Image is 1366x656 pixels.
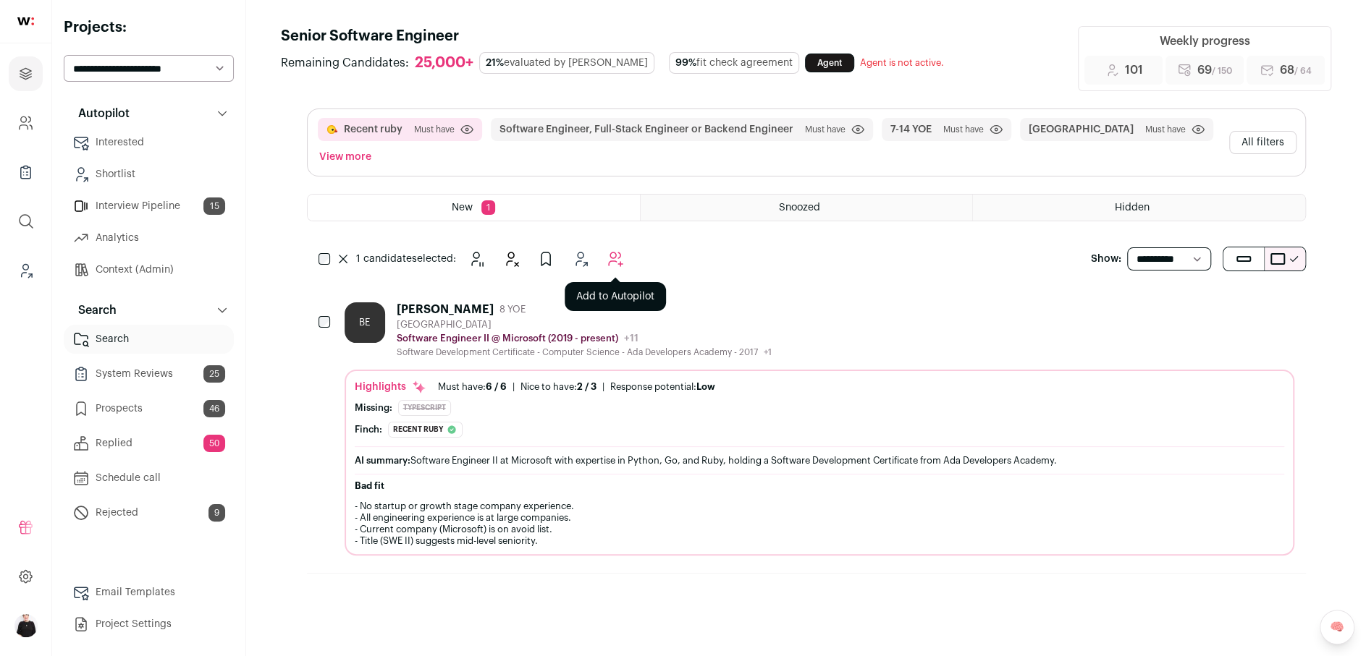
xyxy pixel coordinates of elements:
div: Recent ruby [388,422,463,438]
p: Search [69,302,117,319]
div: BE [345,302,385,343]
button: Hide [497,244,526,273]
div: evaluated by [PERSON_NAME] [479,52,654,74]
h2: Bad fit [355,480,1284,492]
a: Company Lists [9,155,43,189]
span: selected: [356,252,456,266]
a: Rejected9 [64,498,234,527]
a: Prospects46 [64,394,234,423]
span: 1 candidate [356,254,412,264]
span: +11 [624,333,638,344]
div: [GEOGRAPHIC_DATA] [397,319,772,331]
a: Interview Pipeline15 [64,192,234,221]
button: [GEOGRAPHIC_DATA] [1029,122,1134,137]
div: Nice to have: [520,381,596,393]
a: Schedule call [64,464,234,493]
a: Email Templates [64,578,234,607]
a: Company and ATS Settings [9,106,43,140]
a: 🧠 [1320,610,1354,644]
a: Search [64,325,234,354]
span: Remaining Candidates: [281,54,409,72]
span: 69 [1197,61,1232,79]
span: 6 / 6 [486,382,507,391]
h2: Projects: [64,17,234,38]
ul: | | [438,381,715,393]
span: 2 / 3 [577,382,596,391]
a: Shortlist [64,160,234,189]
span: AI summary: [355,456,410,465]
a: Analytics [64,223,234,252]
div: Must have: [438,381,507,393]
div: Missing: [355,402,392,414]
a: Snoozed [641,195,972,221]
button: Add to Autopilot [601,244,630,273]
a: Replied50 [64,429,234,458]
span: Agent is not active. [860,58,944,67]
a: Projects [9,56,43,91]
div: Finch: [355,424,382,435]
span: 50 [203,435,225,452]
a: Leads (Backoffice) [9,253,43,288]
span: Low [696,382,715,391]
span: Must have [943,124,984,135]
h1: Senior Software Engineer [281,26,953,46]
p: - No startup or growth stage company experience. - All engineering experience is at large compani... [355,500,1284,547]
div: fit check agreement [669,52,799,74]
a: Agent [805,54,854,72]
span: Must have [1145,124,1186,135]
a: System Reviews25 [64,359,234,388]
button: Add to Shortlist [566,244,595,273]
span: 8 YOE [499,304,526,315]
a: Context (Admin) [64,255,234,284]
a: Interested [64,128,234,157]
button: 7-14 YOE [890,122,932,137]
span: 25 [203,365,225,383]
button: Recent ruby [344,122,402,137]
a: Hidden [973,195,1304,221]
p: Software Engineer II @ Microsoft (2019 - present) [397,333,618,344]
span: 46 [203,400,225,417]
div: Software Development Certificate - Computer Science - Ada Developers Academy - 2017 [397,346,772,358]
button: View more [316,147,374,167]
span: Must have [805,124,846,135]
div: 25,000+ [415,54,473,72]
p: Show: [1091,252,1121,266]
span: 68 [1280,61,1312,79]
p: Autopilot [69,105,130,122]
div: Add to Autopilot [565,282,666,311]
button: Snooze [462,244,491,273]
span: 15 [203,197,225,215]
span: 99% [675,58,696,68]
div: Highlights [355,380,426,394]
a: BE [PERSON_NAME] 8 YOE [GEOGRAPHIC_DATA] Software Engineer II @ Microsoft (2019 - present) +11 So... [345,302,1294,555]
span: 9 [208,504,225,521]
span: / 150 [1212,67,1232,75]
button: Open dropdown [14,614,38,637]
a: Project Settings [64,610,234,639]
span: Must have [414,124,455,135]
div: [PERSON_NAME] [397,302,494,317]
span: Snoozed [778,203,819,213]
span: / 64 [1294,67,1312,75]
div: Software Engineer II at Microsoft with expertise in Python, Go, and Ruby, holding a Software Deve... [355,453,1284,468]
span: +1 [764,348,772,357]
span: Hidden [1114,203,1149,213]
div: Weekly progress [1160,33,1250,50]
button: All filters [1229,131,1297,154]
button: Software Engineer, Full-Stack Engineer or Backend Engineer [499,122,793,137]
span: 1 [481,200,495,215]
div: Response potential: [610,381,715,393]
button: Add to Prospects [531,244,560,273]
span: New [452,203,473,213]
img: wellfound-shorthand-0d5821cbd27db2630d0214b213865d53afaa358527fdda9d0ea32b1df1b89c2c.svg [17,17,34,25]
button: Autopilot [64,99,234,128]
div: TypeScript [398,400,451,416]
img: 9240684-medium_jpg [14,614,38,637]
button: Search [64,296,234,325]
span: 101 [1125,61,1143,79]
span: 21% [486,58,504,68]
